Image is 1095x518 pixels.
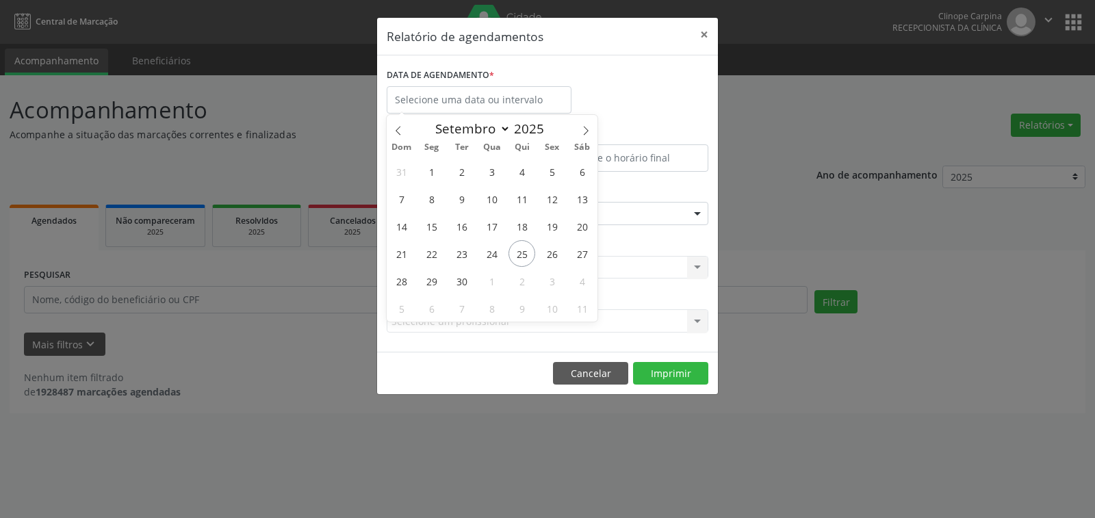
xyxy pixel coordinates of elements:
[387,27,543,45] h5: Relatório de agendamentos
[567,143,597,152] span: Sáb
[508,240,535,267] span: Setembro 25, 2025
[448,240,475,267] span: Setembro 23, 2025
[508,295,535,322] span: Outubro 9, 2025
[388,213,415,239] span: Setembro 14, 2025
[388,158,415,185] span: Agosto 31, 2025
[551,123,708,144] label: ATÉ
[447,143,477,152] span: Ter
[507,143,537,152] span: Qui
[478,213,505,239] span: Setembro 17, 2025
[418,295,445,322] span: Outubro 6, 2025
[418,268,445,294] span: Setembro 29, 2025
[418,213,445,239] span: Setembro 15, 2025
[478,268,505,294] span: Outubro 1, 2025
[569,185,595,212] span: Setembro 13, 2025
[418,185,445,212] span: Setembro 8, 2025
[387,143,417,152] span: Dom
[508,213,535,239] span: Setembro 18, 2025
[551,144,708,172] input: Selecione o horário final
[388,295,415,322] span: Outubro 5, 2025
[569,158,595,185] span: Setembro 6, 2025
[448,268,475,294] span: Setembro 30, 2025
[569,268,595,294] span: Outubro 4, 2025
[569,213,595,239] span: Setembro 20, 2025
[691,18,718,51] button: Close
[448,158,475,185] span: Setembro 2, 2025
[478,240,505,267] span: Setembro 24, 2025
[417,143,447,152] span: Seg
[388,185,415,212] span: Setembro 7, 2025
[569,240,595,267] span: Setembro 27, 2025
[418,240,445,267] span: Setembro 22, 2025
[388,240,415,267] span: Setembro 21, 2025
[478,185,505,212] span: Setembro 10, 2025
[539,213,565,239] span: Setembro 19, 2025
[428,119,511,138] select: Month
[539,295,565,322] span: Outubro 10, 2025
[388,268,415,294] span: Setembro 28, 2025
[508,268,535,294] span: Outubro 2, 2025
[418,158,445,185] span: Setembro 1, 2025
[387,65,494,86] label: DATA DE AGENDAMENTO
[508,185,535,212] span: Setembro 11, 2025
[477,143,507,152] span: Qua
[539,240,565,267] span: Setembro 26, 2025
[387,86,571,114] input: Selecione uma data ou intervalo
[508,158,535,185] span: Setembro 4, 2025
[539,158,565,185] span: Setembro 5, 2025
[478,158,505,185] span: Setembro 3, 2025
[448,295,475,322] span: Outubro 7, 2025
[569,295,595,322] span: Outubro 11, 2025
[553,362,628,385] button: Cancelar
[633,362,708,385] button: Imprimir
[448,185,475,212] span: Setembro 9, 2025
[537,143,567,152] span: Sex
[478,295,505,322] span: Outubro 8, 2025
[539,185,565,212] span: Setembro 12, 2025
[448,213,475,239] span: Setembro 16, 2025
[539,268,565,294] span: Outubro 3, 2025
[511,120,556,138] input: Year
